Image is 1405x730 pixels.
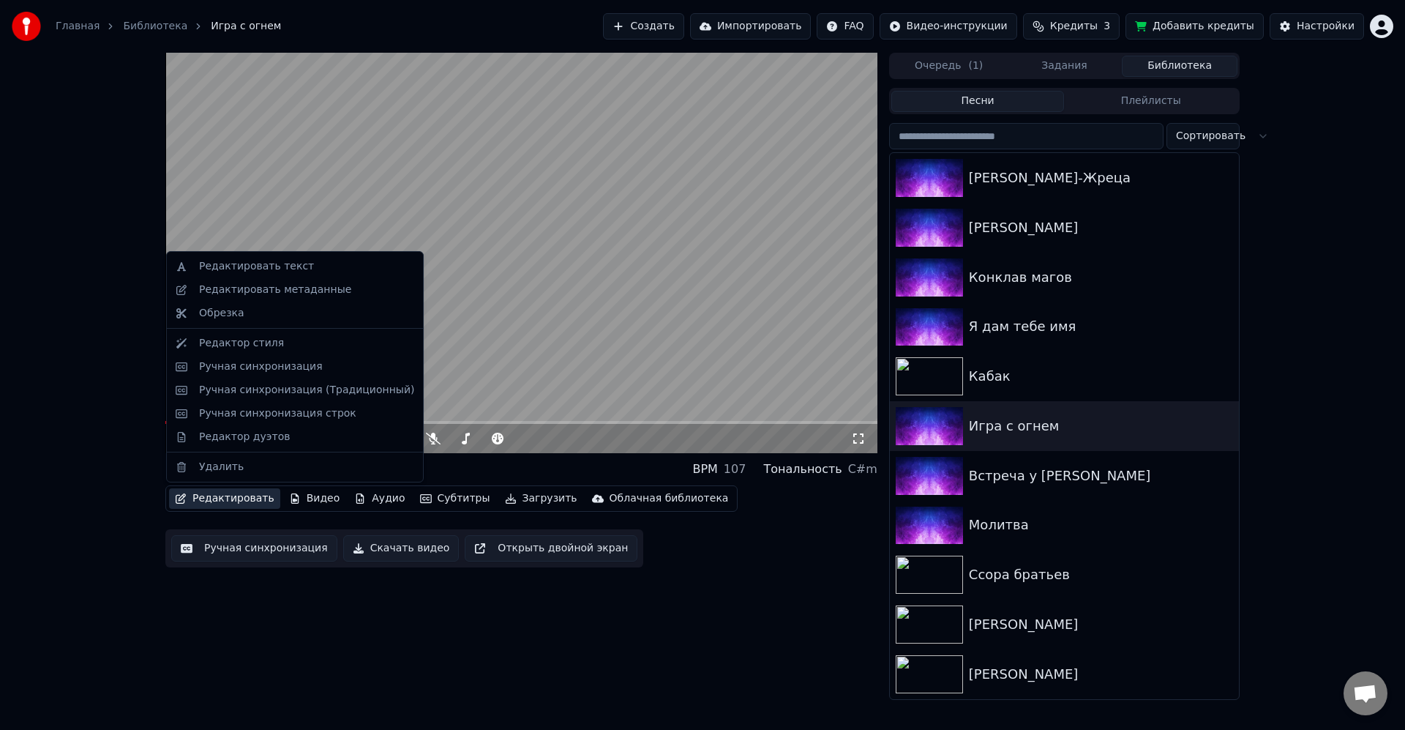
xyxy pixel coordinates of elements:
button: Субтитры [414,488,496,509]
div: Редактор стиля [199,336,284,351]
img: youka [12,12,41,41]
a: Открытый чат [1344,671,1387,715]
div: Кабак [969,366,1233,387]
div: [PERSON_NAME]-Жреца [969,168,1233,188]
div: Ссора братьев [969,565,1233,585]
button: Библиотека [1122,56,1237,77]
button: Видео [283,488,346,509]
div: Облачная библиотека [610,491,729,506]
button: Ручная синхронизация [171,535,337,562]
div: Игра с огнем [165,459,266,480]
div: Удалить [199,460,244,474]
div: [PERSON_NAME] [969,614,1233,635]
div: Обрезка [199,306,244,321]
span: Игра с огнем [211,19,281,34]
button: Скачать видео [343,535,460,562]
button: Плейлисты [1064,91,1237,112]
button: Задания [1007,56,1123,77]
div: Ручная синхронизация строк [199,406,356,421]
div: Тональность [763,461,842,478]
span: 3 [1104,19,1110,34]
div: BPM [692,461,717,478]
div: Редактировать текст [199,259,314,274]
button: FAQ [817,13,873,40]
div: Ручная синхронизация (Традиционный) [199,383,414,398]
button: Редактировать [169,488,280,509]
a: Библиотека [123,19,187,34]
div: 107 [724,461,746,478]
button: Добавить кредиты [1125,13,1264,40]
div: [PERSON_NAME] [969,664,1233,685]
div: Ручная синхронизация [199,360,323,374]
span: Сортировать [1176,129,1245,144]
span: ( 1 ) [968,59,983,73]
div: C#m [848,461,877,478]
nav: breadcrumb [56,19,281,34]
div: Настройки [1297,19,1355,34]
div: Редактор дуэтов [199,430,290,444]
button: Загрузить [499,488,583,509]
a: Главная [56,19,100,34]
button: Импортировать [690,13,812,40]
div: Редактировать метаданные [199,283,351,297]
button: Аудио [348,488,411,509]
button: Очередь [891,56,1007,77]
button: Открыть двойной экран [465,535,637,562]
span: Кредиты [1050,19,1098,34]
div: Я дам тебе имя [969,316,1233,337]
button: Видео-инструкции [880,13,1017,40]
div: Игра с огнем [969,416,1233,436]
div: Встреча у [PERSON_NAME] [969,466,1233,486]
div: [PERSON_NAME] [969,217,1233,238]
div: Молитва [969,515,1233,535]
button: Настройки [1270,13,1364,40]
button: Создать [603,13,683,40]
div: Конклав магов [969,267,1233,288]
button: Кредиты3 [1023,13,1120,40]
button: Песни [891,91,1065,112]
